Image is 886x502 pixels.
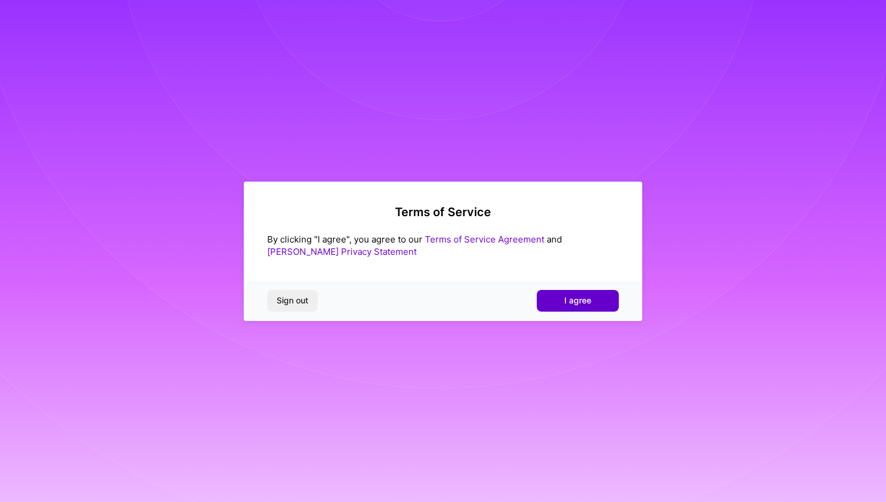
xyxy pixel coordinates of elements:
button: I agree [537,290,619,311]
div: By clicking "I agree", you agree to our and [267,233,619,258]
h2: Terms of Service [267,205,619,219]
a: Terms of Service Agreement [425,234,544,245]
span: I agree [564,295,591,306]
span: Sign out [277,295,308,306]
a: [PERSON_NAME] Privacy Statement [267,246,417,257]
button: Sign out [267,290,318,311]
